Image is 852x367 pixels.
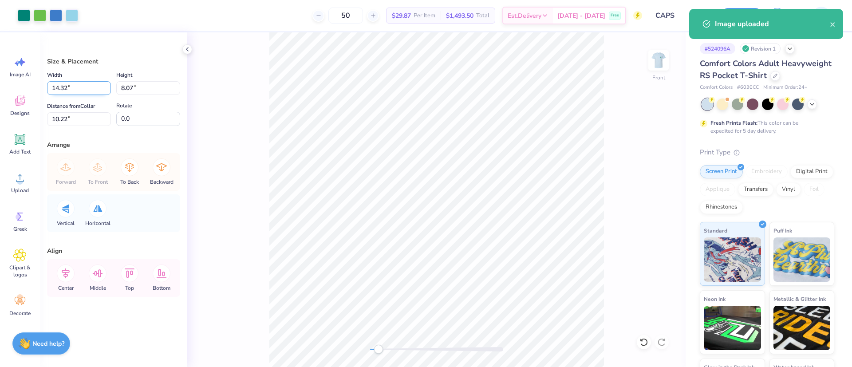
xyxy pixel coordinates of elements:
[11,187,29,194] span: Upload
[773,306,831,350] img: Metallic & Glitter Ink
[10,71,31,78] span: Image AI
[150,178,174,185] span: Backward
[116,100,132,111] label: Rotate
[763,84,808,91] span: Minimum Order: 24 +
[830,19,836,29] button: close
[47,101,95,111] label: Distance from Collar
[715,19,830,29] div: Image uploaded
[9,148,31,155] span: Add Text
[710,119,757,126] strong: Fresh Prints Flash:
[90,284,106,292] span: Middle
[700,165,743,178] div: Screen Print
[700,183,735,196] div: Applique
[125,284,134,292] span: Top
[10,110,30,117] span: Designs
[773,294,826,304] span: Metallic & Glitter Ink
[58,284,74,292] span: Center
[704,306,761,350] img: Neon Ink
[710,119,820,135] div: This color can be expedited for 5 day delivery.
[700,84,733,91] span: Comfort Colors
[120,178,139,185] span: To Back
[740,43,781,54] div: Revision 1
[13,225,27,233] span: Greek
[47,57,180,66] div: Size & Placement
[9,310,31,317] span: Decorate
[804,183,824,196] div: Foil
[153,284,170,292] span: Bottom
[700,147,834,158] div: Print Type
[611,12,619,19] span: Free
[85,220,110,227] span: Horizontal
[508,11,541,20] span: Est. Delivery
[700,43,735,54] div: # 524096A
[652,74,665,82] div: Front
[47,140,180,150] div: Arrange
[813,7,830,24] img: Roberta Manuel
[776,183,801,196] div: Vinyl
[773,226,792,235] span: Puff Ink
[773,237,831,282] img: Puff Ink
[737,84,759,91] span: # 6030CC
[557,11,605,20] span: [DATE] - [DATE]
[700,201,743,214] div: Rhinestones
[32,339,64,348] strong: Need help?
[796,7,834,24] a: RM
[704,226,727,235] span: Standard
[649,7,714,24] input: Untitled Design
[446,11,473,20] span: $1,493.50
[704,294,726,304] span: Neon Ink
[414,11,435,20] span: Per Item
[700,58,832,81] span: Comfort Colors Adult Heavyweight RS Pocket T-Shirt
[5,264,35,278] span: Clipart & logos
[790,165,833,178] div: Digital Print
[116,70,132,80] label: Height
[745,165,788,178] div: Embroidery
[47,70,62,80] label: Width
[476,11,489,20] span: Total
[374,345,383,354] div: Accessibility label
[392,11,411,20] span: $29.87
[650,51,667,69] img: Front
[57,220,75,227] span: Vertical
[328,8,363,24] input: – –
[47,246,180,256] div: Align
[738,183,773,196] div: Transfers
[704,237,761,282] img: Standard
